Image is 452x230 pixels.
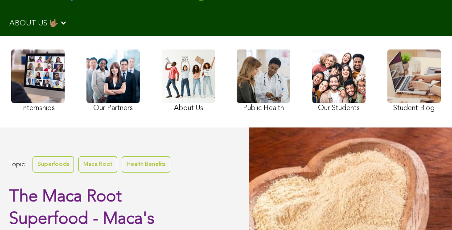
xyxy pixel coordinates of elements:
span: Topic: [9,159,26,171]
a: Superfoods [33,156,74,172]
a: Maca Root [78,156,117,172]
a: Health Benefits [122,156,170,172]
span: ABOUT US 🤟🏽 [9,20,58,27]
iframe: Chat Widget [407,187,452,230]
